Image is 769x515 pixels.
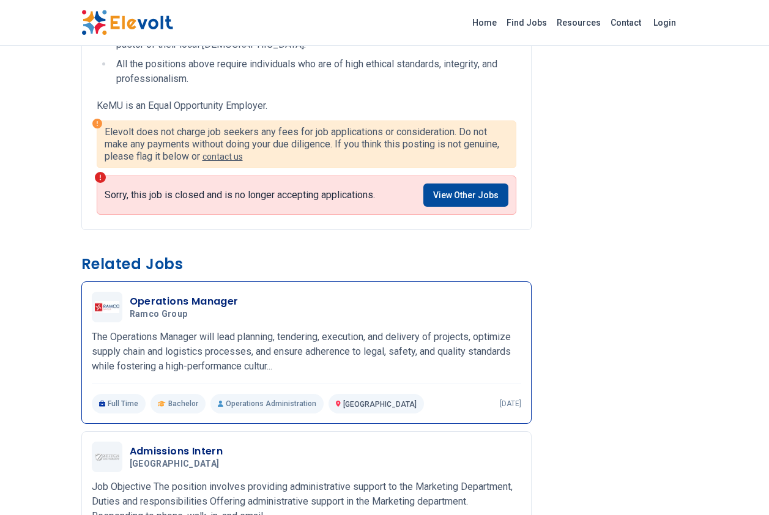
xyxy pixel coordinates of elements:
p: Sorry, this job is closed and is no longer accepting applications. [105,189,375,201]
p: The Operations Manager will lead planning, tendering, execution, and delivery of projects, optimi... [92,330,521,374]
a: Contact [606,13,646,32]
h3: Related Jobs [81,254,532,274]
span: Ramco Group [130,309,188,320]
a: Login [646,10,683,35]
img: Elevolt [81,10,173,35]
a: Find Jobs [502,13,552,32]
a: View Other Jobs [423,183,508,207]
span: Bachelor [168,399,198,409]
p: KeMU is an Equal Opportunity Employer. [97,98,516,113]
a: Resources [552,13,606,32]
p: [DATE] [500,399,521,409]
a: Home [467,13,502,32]
p: Elevolt does not charge job seekers any fees for job applications or consideration. Do not make a... [105,126,508,163]
li: All the positions above require individuals who are of high ethical standards, integrity, and pro... [113,57,516,86]
a: Ramco GroupOperations ManagerRamco GroupThe Operations Manager will lead planning, tendering, exe... [92,292,521,413]
span: [GEOGRAPHIC_DATA] [343,400,417,409]
iframe: Chat Widget [708,456,769,515]
span: [GEOGRAPHIC_DATA] [130,459,220,470]
h3: Admissions Intern [130,444,225,459]
h3: Operations Manager [130,294,239,309]
p: Full Time [92,394,146,413]
a: contact us [202,152,243,161]
img: Zetech University [95,453,119,461]
p: Operations Administration [210,394,324,413]
img: Ramco Group [95,301,119,313]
